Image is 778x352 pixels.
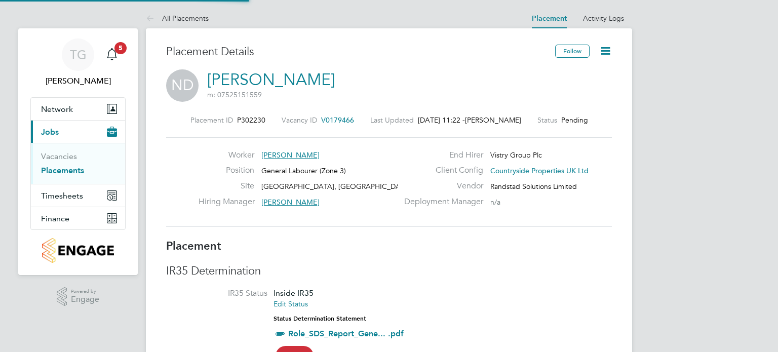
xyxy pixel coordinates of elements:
[31,121,125,143] button: Jobs
[30,75,126,87] span: Tom Green
[41,191,83,201] span: Timesheets
[465,115,521,125] span: [PERSON_NAME]
[237,115,265,125] span: P302230
[42,238,113,263] img: countryside-properties-logo-retina.png
[71,295,99,304] span: Engage
[537,115,557,125] label: Status
[288,329,404,338] a: Role_SDS_Report_Gene... .pdf
[398,181,483,191] label: Vendor
[261,198,320,207] span: [PERSON_NAME]
[490,182,577,191] span: Randstad Solutions Limited
[398,150,483,161] label: End Hirer
[41,104,73,114] span: Network
[532,14,567,23] a: Placement
[41,214,69,223] span: Finance
[370,115,414,125] label: Last Updated
[166,288,267,299] label: IR35 Status
[41,151,77,161] a: Vacancies
[207,70,335,90] a: [PERSON_NAME]
[490,150,542,160] span: Vistry Group Plc
[166,69,199,102] span: ND
[57,287,100,306] a: Powered byEngage
[561,115,588,125] span: Pending
[555,45,590,58] button: Follow
[102,38,122,71] a: 5
[190,115,233,125] label: Placement ID
[199,150,254,161] label: Worker
[261,166,346,175] span: General Labourer (Zone 3)
[41,166,84,175] a: Placements
[71,287,99,296] span: Powered by
[207,90,262,99] span: m: 07525151559
[31,184,125,207] button: Timesheets
[199,165,254,176] label: Position
[274,299,308,308] a: Edit Status
[30,238,126,263] a: Go to home page
[398,165,483,176] label: Client Config
[490,166,589,175] span: Countryside Properties UK Ltd
[70,48,87,61] span: TG
[261,182,411,191] span: [GEOGRAPHIC_DATA], [GEOGRAPHIC_DATA]
[30,38,126,87] a: TG[PERSON_NAME]
[114,42,127,54] span: 5
[31,98,125,120] button: Network
[274,315,366,322] strong: Status Determination Statement
[321,115,354,125] span: V0179466
[199,197,254,207] label: Hiring Manager
[31,207,125,229] button: Finance
[166,45,548,59] h3: Placement Details
[199,181,254,191] label: Site
[583,14,624,23] a: Activity Logs
[398,197,483,207] label: Deployment Manager
[18,28,138,275] nav: Main navigation
[166,239,221,253] b: Placement
[166,264,612,279] h3: IR35 Determination
[146,14,209,23] a: All Placements
[418,115,465,125] span: [DATE] 11:22 -
[274,288,314,298] span: Inside IR35
[282,115,317,125] label: Vacancy ID
[41,127,59,137] span: Jobs
[261,150,320,160] span: [PERSON_NAME]
[490,198,500,207] span: n/a
[31,143,125,184] div: Jobs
